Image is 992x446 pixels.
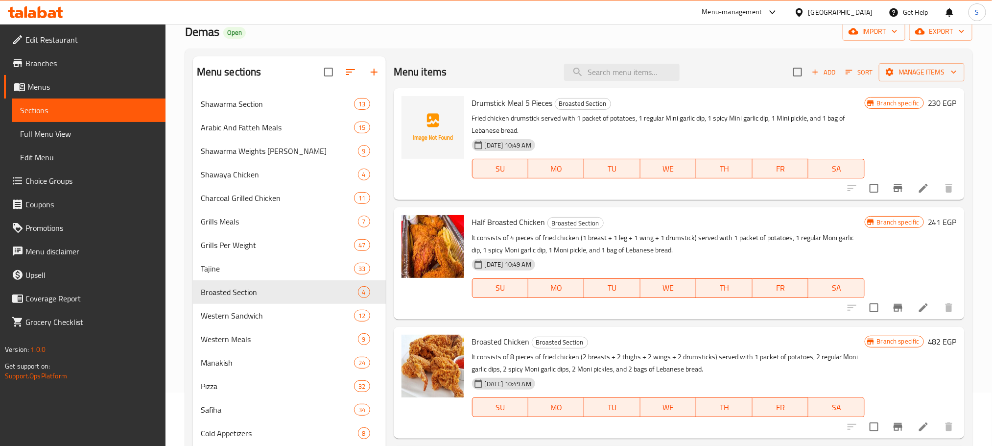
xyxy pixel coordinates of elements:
[812,162,860,176] span: SA
[528,159,584,178] button: MO
[918,182,929,194] a: Edit menu item
[358,217,370,226] span: 7
[753,159,808,178] button: FR
[481,379,535,389] span: [DATE] 10:49 AM
[532,400,580,415] span: MO
[864,417,884,437] span: Select to update
[843,65,875,80] button: Sort
[476,281,524,295] span: SU
[358,335,370,344] span: 9
[5,343,29,356] span: Version:
[318,62,339,82] span: Select all sections
[548,218,603,229] span: Broasted Section
[481,260,535,269] span: [DATE] 10:49 AM
[843,23,905,41] button: import
[588,162,636,176] span: TU
[201,169,358,180] div: Shawaya Chicken
[201,98,354,110] span: Shawarma Section
[937,296,961,320] button: delete
[808,278,864,298] button: SA
[358,147,370,156] span: 9
[472,232,865,256] p: It consists of 4 pieces of fried chicken (1 breast + 1 leg + 1 wing + 1 drumstick) served with 1 ...
[201,333,358,345] div: Western Meals
[846,67,873,78] span: Sort
[201,239,354,251] div: Grills Per Weight
[756,281,804,295] span: FR
[756,162,804,176] span: FR
[4,193,165,216] a: Coupons
[354,357,370,369] div: items
[193,374,386,398] div: Pizza32
[696,278,752,298] button: TH
[472,215,545,229] span: Half Broasted Chicken
[528,278,584,298] button: MO
[20,104,158,116] span: Sections
[472,112,865,137] p: Fried chicken drumstick served with 1 packet of potatoes, 1 regular Mini garlic dip, 1 spicy Mini...
[354,310,370,322] div: items
[886,415,910,439] button: Branch-specific-item
[201,122,354,133] span: Arabic And Fatteh Meals
[481,141,535,150] span: [DATE] 10:49 AM
[644,162,692,176] span: WE
[532,281,580,295] span: MO
[201,357,354,369] span: Manakish
[193,233,386,257] div: Grills Per Weight47
[25,316,158,328] span: Grocery Checklist
[937,415,961,439] button: delete
[808,65,839,80] span: Add item
[354,380,370,392] div: items
[564,64,680,81] input: search
[394,65,447,79] h2: Menu items
[12,99,165,122] a: Sections
[644,400,692,415] span: WE
[339,60,362,84] span: Sort sections
[223,28,246,37] span: Open
[27,81,158,93] span: Menus
[193,186,386,210] div: Charcoal Grilled Chicken11
[917,25,965,38] span: export
[864,178,884,198] span: Select to update
[472,159,528,178] button: SU
[20,128,158,140] span: Full Menu View
[354,239,370,251] div: items
[354,192,370,204] div: items
[25,293,158,304] span: Coverage Report
[588,400,636,415] span: TU
[354,194,369,203] span: 11
[864,297,884,318] span: Select to update
[354,122,370,133] div: items
[201,216,358,227] span: Grills Meals
[354,405,369,415] span: 34
[886,176,910,200] button: Branch-specific-item
[810,67,837,78] span: Add
[354,123,369,132] span: 15
[201,310,354,322] div: Western Sandwich
[402,335,464,397] img: Broasted Chicken
[193,116,386,139] div: Arabic And Fatteh Meals15
[12,146,165,169] a: Edit Menu
[354,98,370,110] div: items
[532,337,588,348] span: Broasted Section
[640,159,696,178] button: WE
[808,7,873,18] div: [GEOGRAPHIC_DATA]
[584,397,640,417] button: TU
[850,25,898,38] span: import
[193,398,386,421] div: Safiha34
[756,400,804,415] span: FR
[201,380,354,392] span: Pizza
[547,217,604,229] div: Broasted Section
[25,34,158,46] span: Edit Restaurant
[201,145,358,157] span: Shawarma Weights [PERSON_NAME]
[588,281,636,295] span: TU
[201,286,358,298] span: Broasted Section
[402,215,464,278] img: Half Broasted Chicken
[193,163,386,186] div: Shawaya Chicken4
[193,257,386,280] div: Tajine33
[808,65,839,80] button: Add
[472,278,528,298] button: SU
[808,159,864,178] button: SA
[928,96,957,110] h6: 230 EGP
